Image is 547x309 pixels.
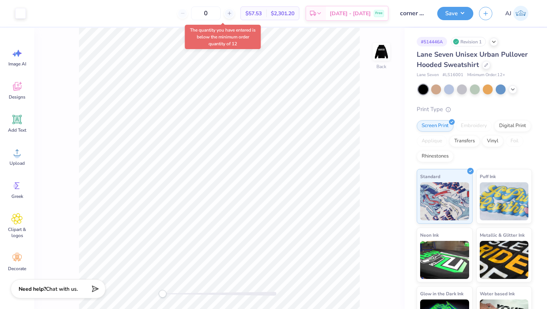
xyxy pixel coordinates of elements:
[482,135,503,147] div: Vinyl
[502,6,532,21] a: AJ
[467,72,505,78] span: Minimum Order: 12 +
[420,182,469,220] img: Standard
[9,160,25,166] span: Upload
[245,10,262,18] span: $57.53
[513,6,528,21] img: Alaina Jones
[185,25,261,49] div: The quantity you have entered is below the minimum order quantity of 12
[456,120,492,132] div: Embroidery
[480,182,529,220] img: Puff Ink
[417,105,532,114] div: Print Type
[8,127,26,133] span: Add Text
[8,266,26,272] span: Decorate
[417,72,439,78] span: Lane Seven
[449,135,480,147] div: Transfers
[46,285,78,293] span: Chat with us.
[19,285,46,293] strong: Need help?
[9,94,25,100] span: Designs
[375,11,383,16] span: Free
[420,172,440,180] span: Standard
[443,72,463,78] span: # LS16001
[420,290,463,298] span: Glow in the Dark Ink
[451,37,486,46] div: Revision 1
[417,50,528,69] span: Lane Seven Unisex Urban Pullover Hooded Sweatshirt
[480,290,515,298] span: Water based Ink
[271,10,294,18] span: $2,301.20
[159,290,166,298] div: Accessibility label
[505,9,511,18] span: AJ
[11,193,23,199] span: Greek
[494,120,531,132] div: Digital Print
[417,37,447,46] div: # 514446A
[5,226,30,239] span: Clipart & logos
[480,231,525,239] span: Metallic & Glitter Ink
[437,7,473,20] button: Save
[420,231,439,239] span: Neon Ink
[374,44,389,59] img: Back
[330,10,371,18] span: [DATE] - [DATE]
[506,135,523,147] div: Foil
[480,241,529,279] img: Metallic & Glitter Ink
[191,6,221,20] input: – –
[376,63,386,70] div: Back
[420,241,469,279] img: Neon Ink
[480,172,496,180] span: Puff Ink
[417,151,454,162] div: Rhinestones
[394,6,432,21] input: Untitled Design
[417,135,447,147] div: Applique
[417,120,454,132] div: Screen Print
[8,61,26,67] span: Image AI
